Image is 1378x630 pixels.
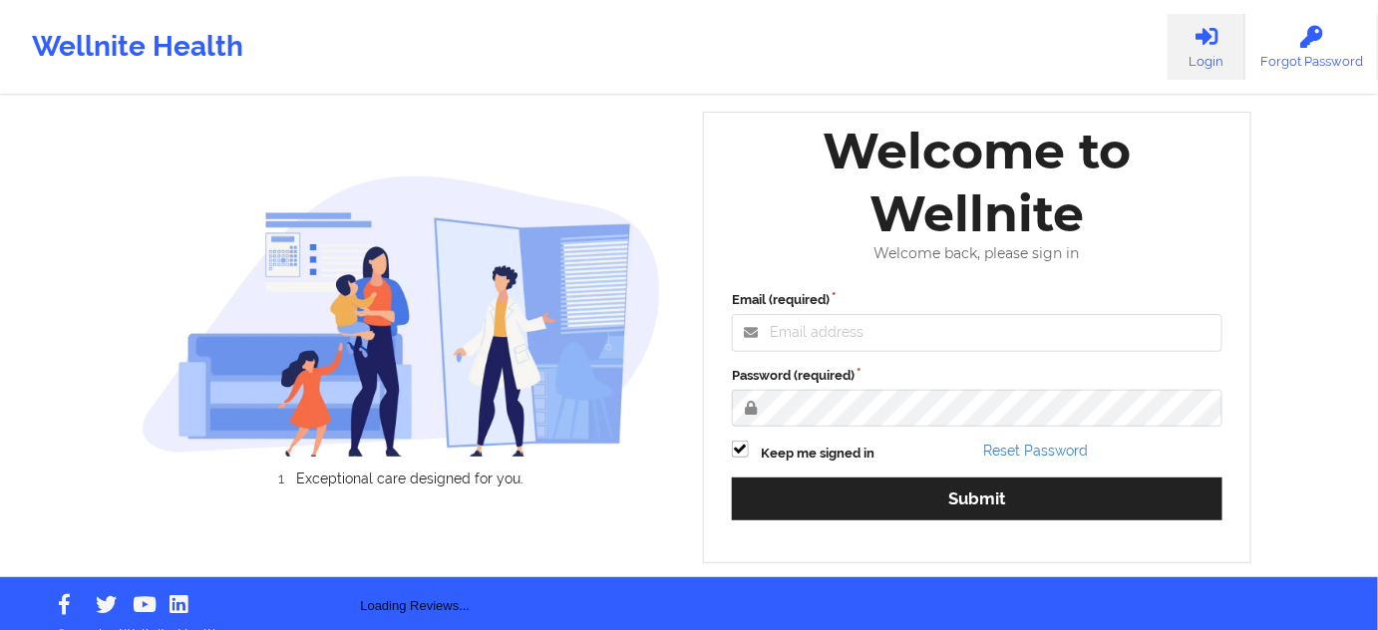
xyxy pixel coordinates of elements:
[718,245,1236,262] div: Welcome back, please sign in
[984,443,1089,459] a: Reset Password
[732,314,1222,352] input: Email address
[732,366,1222,386] label: Password (required)
[1168,14,1245,80] a: Login
[1245,14,1378,80] a: Forgot Password
[732,477,1222,520] button: Submit
[732,290,1222,310] label: Email (required)
[718,120,1236,245] div: Welcome to Wellnite
[142,520,690,616] div: Loading Reviews...
[142,174,662,457] img: wellnite-auth-hero_200.c722682e.png
[761,444,874,464] label: Keep me signed in
[159,471,661,486] li: Exceptional care designed for you.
